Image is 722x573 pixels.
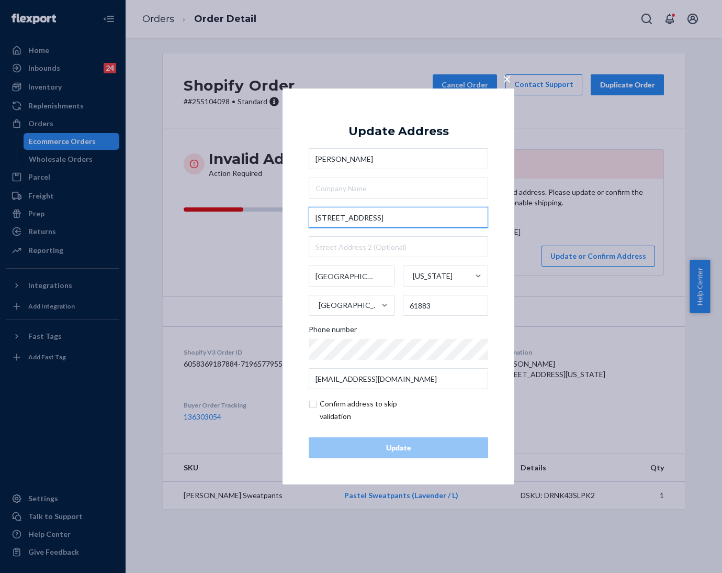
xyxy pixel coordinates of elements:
div: [US_STATE] [413,271,453,281]
input: [US_STATE] [412,266,413,286]
button: Update [309,437,488,458]
input: Company Name [309,178,488,199]
input: First & Last Name [309,148,488,169]
input: City [309,266,394,286]
div: [GEOGRAPHIC_DATA] [319,300,380,311]
span: × [503,70,511,87]
div: Update Address [348,125,449,138]
input: [GEOGRAPHIC_DATA] [318,295,319,316]
div: Update [318,443,479,453]
span: Phone number [309,324,357,339]
input: Street Address 2 (Optional) [309,236,488,257]
input: ZIP Code [403,295,489,316]
input: Email (Only Required for International) [309,368,488,389]
input: Street Address [309,207,488,228]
